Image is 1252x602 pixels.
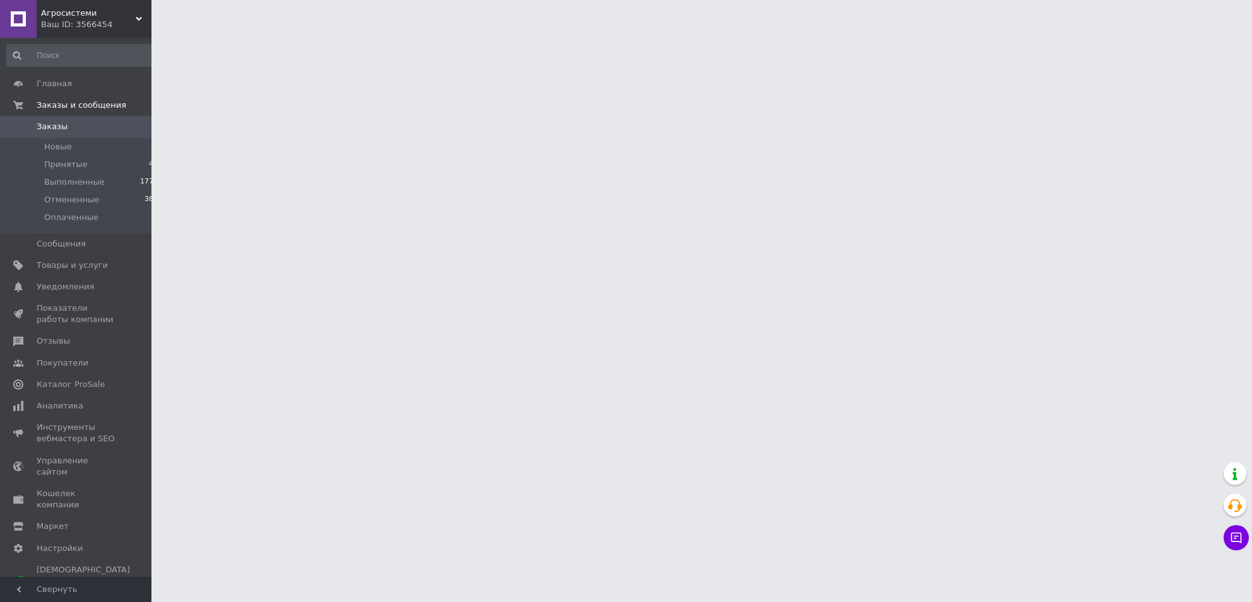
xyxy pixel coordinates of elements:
[41,19,151,30] div: Ваш ID: 3566454
[44,194,99,205] span: Отмененные
[37,238,86,250] span: Сообщения
[37,100,126,111] span: Заказы и сообщения
[44,212,98,223] span: Оплаченные
[140,177,158,188] span: 1773
[37,564,130,599] span: [DEMOGRAPHIC_DATA] и счета
[37,379,105,390] span: Каталог ProSale
[37,422,117,444] span: Инструменты вебмастера и SEO
[44,159,88,170] span: Принятые
[37,281,94,292] span: Уведомления
[37,488,117,511] span: Кошелек компании
[1224,525,1249,550] button: Чат с покупателем
[37,121,68,132] span: Заказы
[6,44,159,67] input: Поиск
[145,194,158,205] span: 381
[37,455,117,478] span: Управление сайтом
[41,8,136,19] span: Агросистеми
[44,177,105,188] span: Выполненные
[37,303,117,325] span: Показатели работы компании
[37,400,83,412] span: Аналитика
[44,141,72,153] span: Новые
[37,335,70,347] span: Отзывы
[37,260,108,271] span: Товары и услуги
[37,78,72,90] span: Главная
[37,543,83,554] span: Настройки
[37,357,88,369] span: Покупатели
[37,521,69,532] span: Маркет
